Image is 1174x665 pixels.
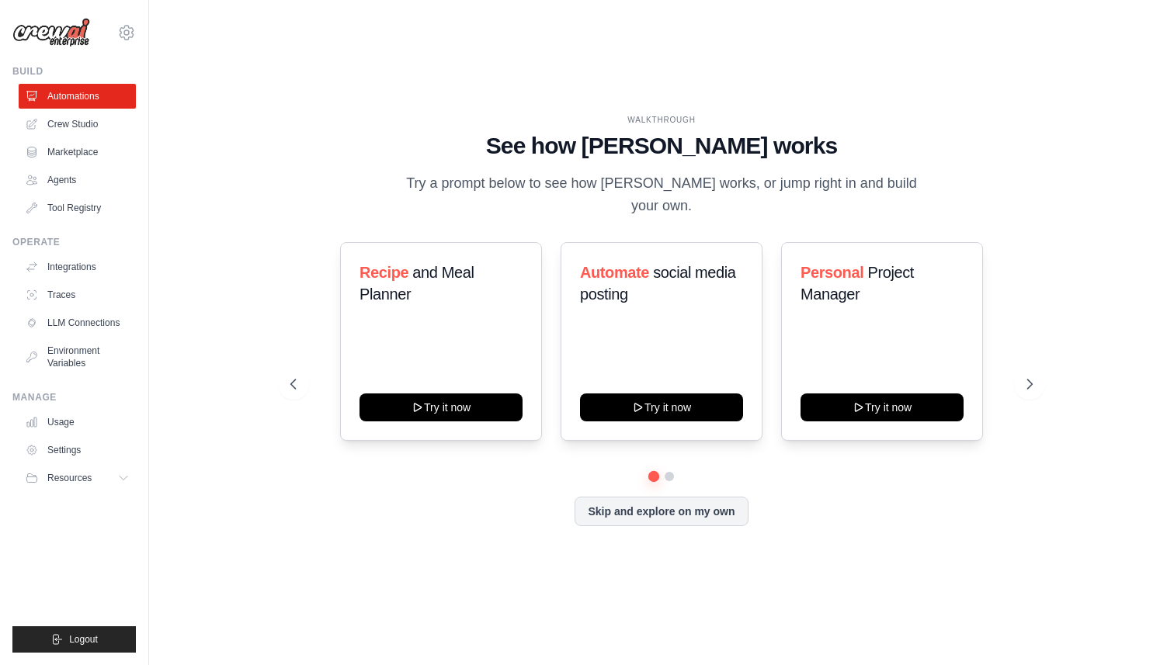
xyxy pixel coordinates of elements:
p: Try a prompt below to see how [PERSON_NAME] works, or jump right in and build your own. [401,172,922,218]
a: Marketplace [19,140,136,165]
a: Environment Variables [19,338,136,376]
span: Automate [580,264,649,281]
a: Agents [19,168,136,192]
div: Build [12,65,136,78]
span: and Meal Planner [359,264,474,303]
button: Try it now [801,393,964,421]
span: social media posting [580,264,736,303]
span: Resources [47,472,92,484]
span: Logout [69,633,98,646]
button: Skip and explore on my own [575,497,748,526]
a: Crew Studio [19,112,136,137]
a: Settings [19,438,136,462]
button: Logout [12,626,136,653]
button: Try it now [580,393,743,421]
a: LLM Connections [19,310,136,335]
a: Traces [19,282,136,307]
a: Integrations [19,255,136,279]
span: Recipe [359,264,408,281]
div: WALKTHROUGH [290,114,1033,126]
div: Manage [12,391,136,404]
img: Logo [12,18,90,47]
span: Personal [801,264,863,281]
div: Operate [12,236,136,248]
a: Usage [19,410,136,435]
button: Resources [19,466,136,490]
h1: See how [PERSON_NAME] works [290,132,1033,160]
a: Automations [19,84,136,109]
button: Try it now [359,393,523,421]
a: Tool Registry [19,196,136,220]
